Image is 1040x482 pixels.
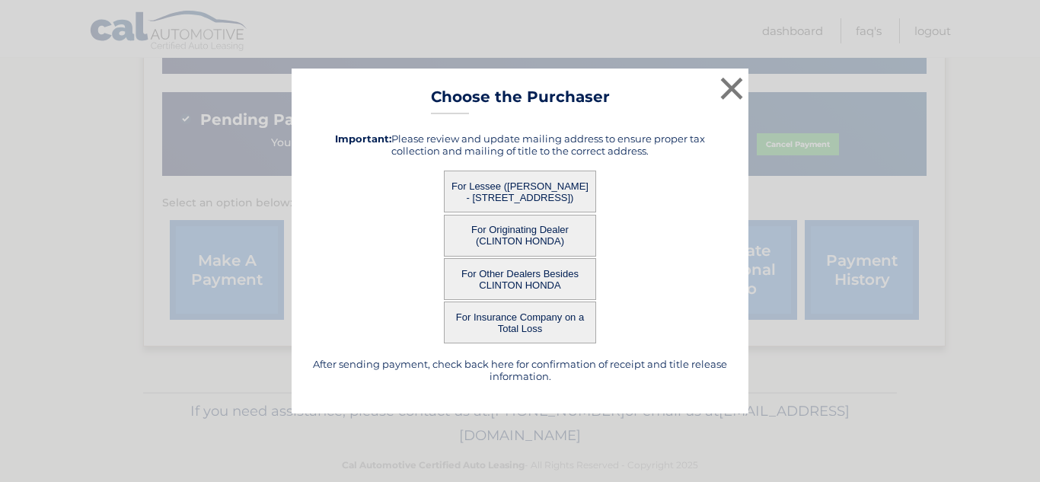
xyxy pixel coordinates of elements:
[444,302,596,343] button: For Insurance Company on a Total Loss
[431,88,610,114] h3: Choose the Purchaser
[311,132,729,157] h5: Please review and update mailing address to ensure proper tax collection and mailing of title to ...
[335,132,391,145] strong: Important:
[444,215,596,257] button: For Originating Dealer (CLINTON HONDA)
[311,358,729,382] h5: After sending payment, check back here for confirmation of receipt and title release information.
[444,171,596,212] button: For Lessee ([PERSON_NAME] - [STREET_ADDRESS])
[716,73,747,104] button: ×
[444,258,596,300] button: For Other Dealers Besides CLINTON HONDA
